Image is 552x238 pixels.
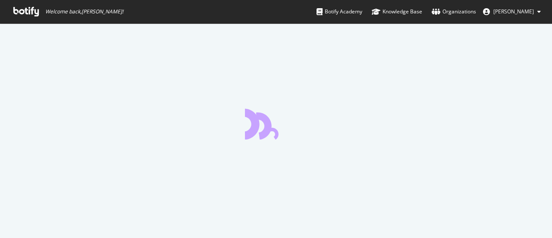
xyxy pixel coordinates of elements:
[372,7,422,16] div: Knowledge Base
[493,8,534,15] span: Harry Hji kakou
[317,7,362,16] div: Botify Academy
[245,108,307,140] div: animation
[432,7,476,16] div: Organizations
[45,8,123,15] span: Welcome back, [PERSON_NAME] !
[476,5,548,19] button: [PERSON_NAME]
